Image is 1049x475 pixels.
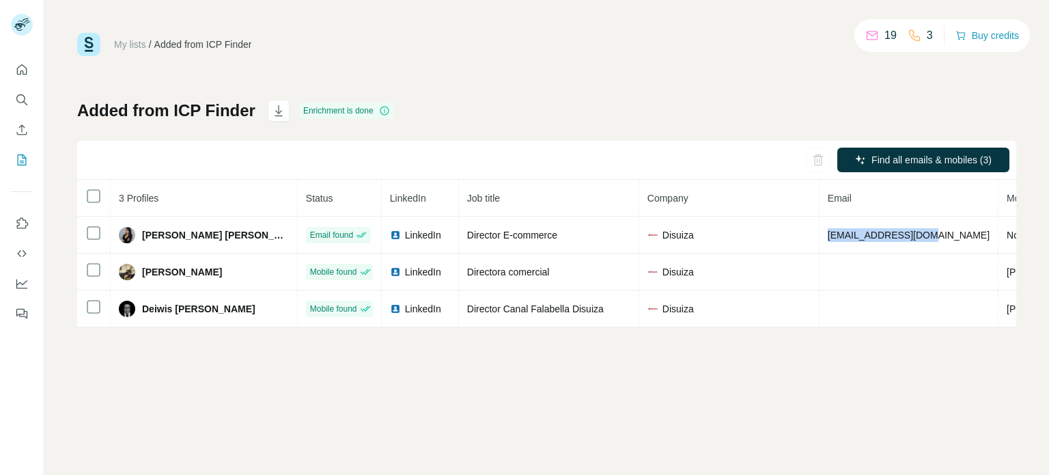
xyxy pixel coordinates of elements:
span: Deiwis [PERSON_NAME] [142,302,255,316]
img: Surfe Logo [77,33,100,56]
img: LinkedIn logo [390,230,401,241]
button: Enrich CSV [11,118,33,142]
span: Email found [310,229,353,241]
span: Disuiza [662,265,694,279]
span: [PERSON_NAME] [142,265,222,279]
button: Dashboard [11,271,33,296]
span: LinkedIn [405,302,441,316]
img: Avatar [119,264,135,280]
img: company-logo [647,230,658,241]
button: Use Surfe API [11,241,33,266]
span: Director Canal Falabella Disuiza [467,303,604,314]
span: Find all emails & mobiles (3) [871,153,992,167]
div: Enrichment is done [299,103,394,119]
img: company-logo [647,303,658,314]
span: LinkedIn [390,193,426,204]
a: My lists [114,39,146,50]
button: Quick start [11,57,33,82]
span: [EMAIL_ADDRESS][DOMAIN_NAME] [828,230,990,241]
span: Disuiza [662,302,694,316]
span: Status [306,193,333,204]
span: Director E-commerce [467,230,557,241]
div: Added from ICP Finder [154,38,252,51]
img: Avatar [119,301,135,317]
h1: Added from ICP Finder [77,100,255,122]
span: Email [828,193,852,204]
button: Use Surfe on LinkedIn [11,211,33,236]
button: Feedback [11,301,33,326]
button: Find all emails & mobiles (3) [837,148,1009,172]
p: 19 [884,27,897,44]
p: 3 [927,27,933,44]
span: Job title [467,193,500,204]
span: LinkedIn [405,265,441,279]
span: Mobile found [310,303,357,315]
button: Buy credits [955,26,1019,45]
span: 3 Profiles [119,193,158,204]
img: Avatar [119,227,135,243]
span: Disuiza [662,228,694,242]
img: LinkedIn logo [390,267,401,277]
span: Mobile [1007,193,1035,204]
span: LinkedIn [405,228,441,242]
img: LinkedIn logo [390,303,401,314]
span: Directora comercial [467,267,550,277]
span: Mobile found [310,266,357,278]
button: My lists [11,148,33,172]
li: / [149,38,152,51]
span: Company [647,193,688,204]
button: Search [11,87,33,112]
img: company-logo [647,267,658,277]
span: [PERSON_NAME] [PERSON_NAME] [142,228,289,242]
